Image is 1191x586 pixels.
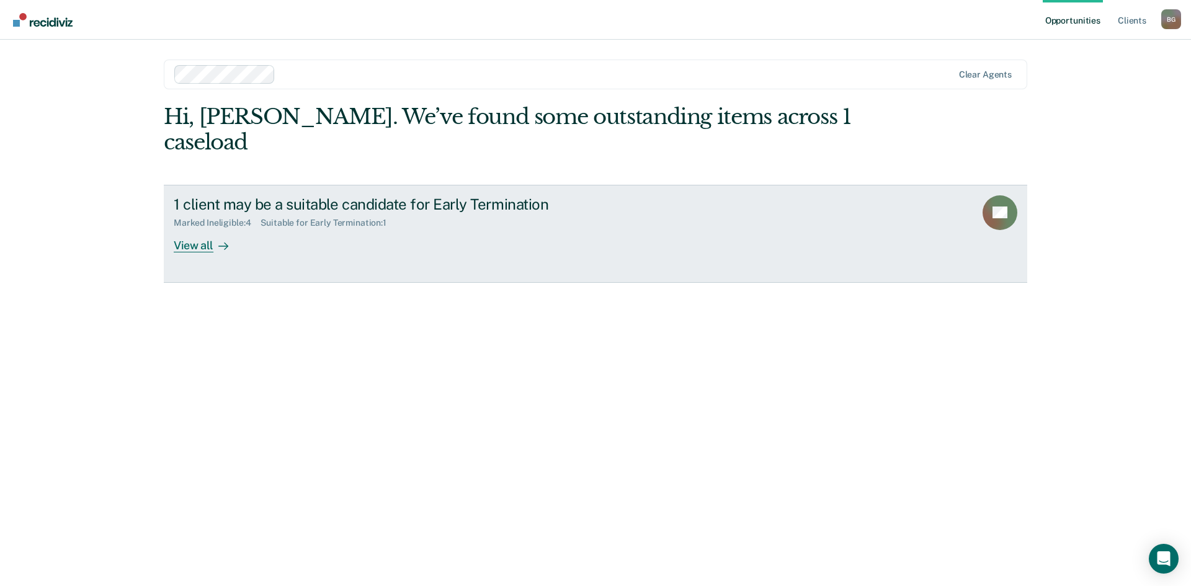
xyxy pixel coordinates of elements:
div: 1 client may be a suitable candidate for Early Termination [174,195,609,213]
img: Recidiviz [13,13,73,27]
div: Hi, [PERSON_NAME]. We’ve found some outstanding items across 1 caseload [164,104,855,155]
div: Marked Ineligible : 4 [174,218,261,228]
div: Open Intercom Messenger [1149,544,1179,574]
a: 1 client may be a suitable candidate for Early TerminationMarked Ineligible:4Suitable for Early T... [164,185,1027,283]
button: Profile dropdown button [1161,9,1181,29]
div: View all [174,228,243,252]
div: B G [1161,9,1181,29]
div: Clear agents [959,69,1012,80]
div: Suitable for Early Termination : 1 [261,218,396,228]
